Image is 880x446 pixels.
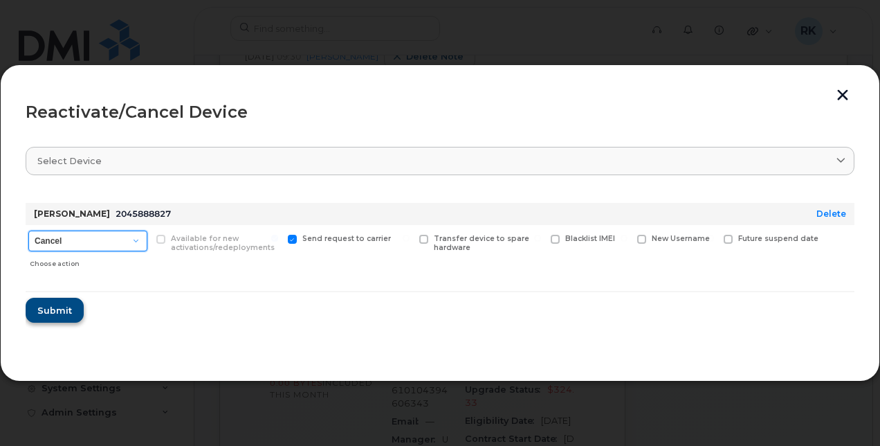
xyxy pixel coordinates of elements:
[816,208,846,219] a: Delete
[707,235,714,242] input: Future suspend date
[171,234,275,252] span: Available for new activations/redeployments
[271,235,278,242] input: Send request to carrier
[403,235,410,242] input: Transfer device to spare hardware
[434,234,529,252] span: Transfer device to spare hardware
[565,234,615,243] span: Blacklist IMEI
[652,234,710,243] span: New Username
[621,235,627,242] input: New Username
[302,234,391,243] span: Send request to carrier
[26,104,854,121] div: Reactivate/Cancel Device
[534,235,541,242] input: Blacklist IMEI
[738,234,818,243] span: Future suspend date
